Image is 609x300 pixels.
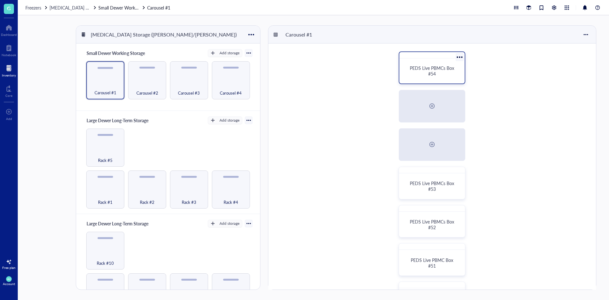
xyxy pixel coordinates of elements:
div: Dashboard [1,33,17,37]
div: Free plan [2,266,16,270]
a: Small Dewer Working StorageCarousel #1 [98,4,172,11]
span: PEDS Live PBMCs Box #52 [410,218,455,230]
div: Inventory [2,73,16,77]
span: Rack #10 [97,260,114,267]
div: Add [6,117,12,121]
span: G [7,4,11,12]
span: Rack #3 [182,199,196,206]
span: Rack #1 [98,199,113,206]
span: [MEDICAL_DATA] Storage ([PERSON_NAME]/[PERSON_NAME]) [49,4,176,11]
span: PEDS Live PBMCs Box #53 [410,180,455,192]
span: PEDS Live PBMCs Box #54 [410,65,455,77]
span: Carousel #2 [136,90,158,97]
span: Freezers [25,4,41,11]
div: Account [3,282,15,286]
div: [MEDICAL_DATA] Storage ([PERSON_NAME]/[PERSON_NAME]) [88,29,239,40]
a: Dashboard [1,23,17,37]
span: Carousel #3 [178,90,200,97]
span: Rack #5 [98,157,113,164]
span: Rack #4 [224,199,238,206]
div: Notebook [2,53,16,57]
span: Carousel #4 [220,90,242,97]
div: Add storage [219,117,239,123]
a: Inventory [2,63,16,77]
a: [MEDICAL_DATA] Storage ([PERSON_NAME]/[PERSON_NAME]) [49,4,97,11]
div: Large Dewer Long-Term Storage [84,116,151,125]
button: Add storage [208,49,242,57]
div: Small Dewer Working Storage [84,49,147,57]
span: PEDS Live PBMC Box #51 [411,257,455,269]
div: Large Dewer Long-Term Storage [84,219,151,228]
div: Carousel #1 [283,29,321,40]
span: AU [7,278,10,281]
div: Add storage [219,221,239,226]
div: Add storage [219,50,239,56]
button: Add storage [208,220,242,227]
button: Add storage [208,117,242,124]
a: Freezers [25,4,48,11]
div: Core [5,94,12,97]
a: Core [5,83,12,97]
a: Notebook [2,43,16,57]
span: Rack #2 [140,199,154,206]
span: Carousel #1 [95,89,116,96]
